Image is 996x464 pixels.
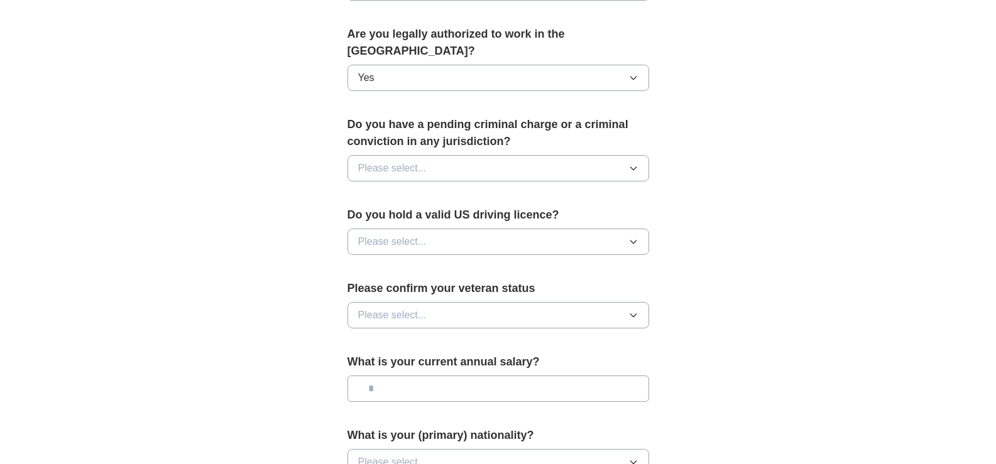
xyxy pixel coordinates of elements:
[348,207,649,224] label: Do you hold a valid US driving licence?
[348,65,649,91] button: Yes
[348,155,649,181] button: Please select...
[348,302,649,328] button: Please select...
[348,353,649,370] label: What is your current annual salary?
[358,70,375,85] span: Yes
[348,229,649,255] button: Please select...
[348,116,649,150] label: Do you have a pending criminal charge or a criminal conviction in any jurisdiction?
[348,26,649,60] label: Are you legally authorized to work in the [GEOGRAPHIC_DATA]?
[348,280,649,297] label: Please confirm your veteran status
[348,427,649,444] label: What is your (primary) nationality?
[358,234,427,249] span: Please select...
[358,161,427,176] span: Please select...
[358,308,427,323] span: Please select...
